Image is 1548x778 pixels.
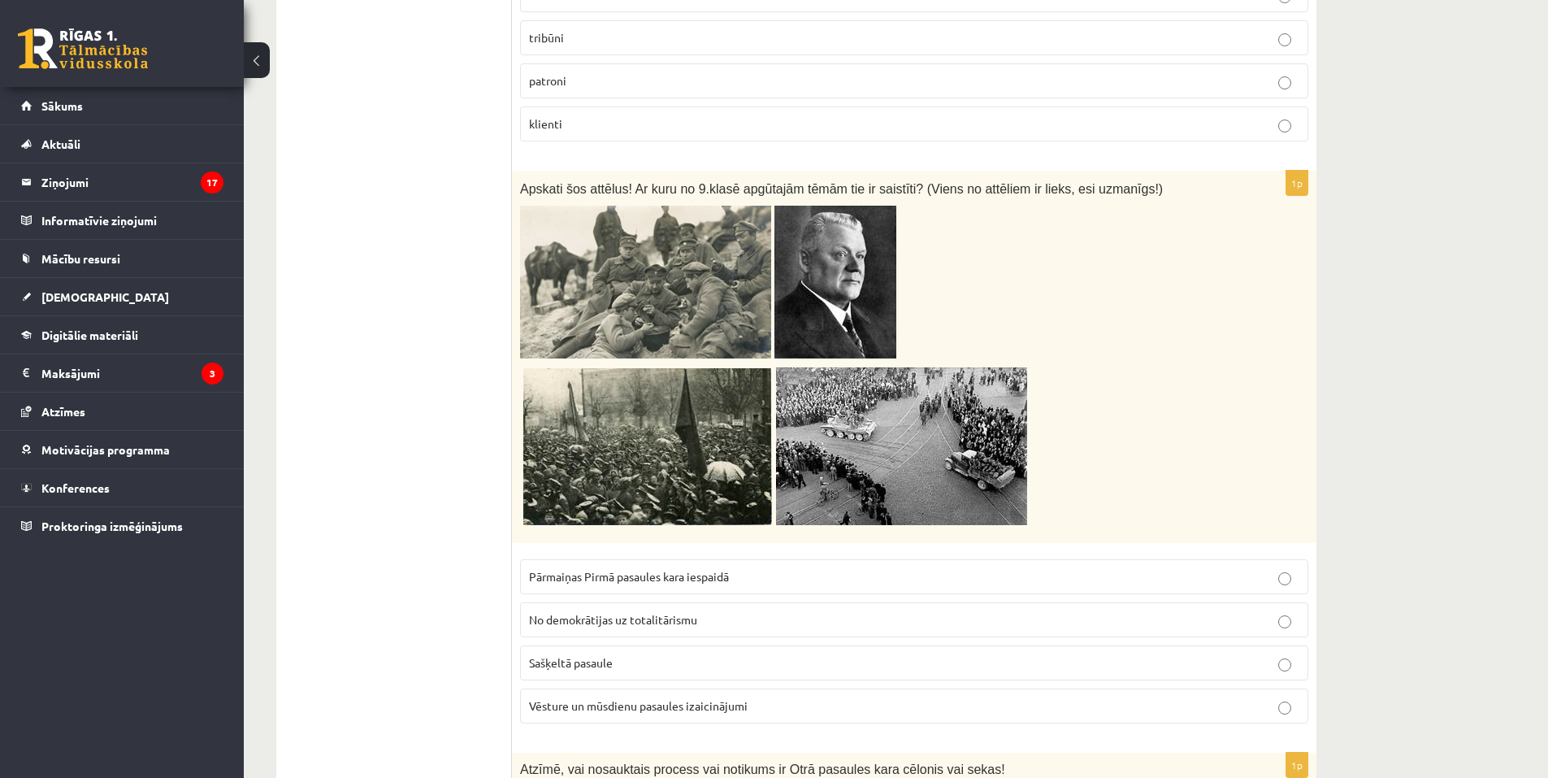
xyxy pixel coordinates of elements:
[1278,702,1291,715] input: Vēsture un mūsdienu pasaules izaicinājumi
[201,172,223,193] i: 17
[1278,120,1291,133] input: klienti
[776,367,1027,525] img: Speciālā izglītība. 9.2. No demokrātijas uz totalitārismu | Mācību plānošanas e-vide
[41,480,110,495] span: Konferences
[529,30,564,45] span: tribūni
[21,202,223,239] a: Informatīvie ziņojumi
[21,469,223,506] a: Konferences
[1286,752,1308,778] p: 1p
[18,28,148,69] a: Rīgas 1. Tālmācības vidusskola
[529,73,566,88] span: patroni
[41,137,80,151] span: Aktuāli
[529,569,729,584] span: Pārmaiņas Pirmā pasaules kara iespaidā
[41,202,223,239] legend: Informatīvie ziņojumi
[41,251,120,266] span: Mācību resursi
[520,182,1163,196] span: Apskati šos attēlus! Ar kuru no 9.klasē apgūtajām tēmām tie ir saistīti? (Viens no attēliem ir li...
[529,612,697,627] span: No demokrātijas uz totalitārismu
[21,431,223,468] a: Motivācijas programma
[1278,615,1291,628] input: No demokrātijas uz totalitārismu
[21,87,223,124] a: Sākums
[529,698,748,713] span: Vēsture un mūsdienu pasaules izaicinājumi
[41,519,183,533] span: Proktoringa izmēģinājums
[21,163,223,201] a: Ziņojumi17
[774,206,896,359] img: Attēls, kurā ir cilvēka seja, portrets, persona, apģērbs Apraksts ģenerēts automātiski
[529,116,562,131] span: klienti
[520,763,1005,776] span: Atzīmē, vai nosauktais process vai notikums ir Otrā pasaules kara cēlonis vai sekas!
[41,163,223,201] legend: Ziņojumi
[41,289,169,304] span: [DEMOGRAPHIC_DATA]
[529,655,613,670] span: Sašķeltā pasaule
[21,393,223,430] a: Atzīmes
[41,442,170,457] span: Motivācijas programma
[520,206,771,359] img: Attēls, kurā ir ārpus telpām, vīrietis, apģērbs, persona Apraksts ģenerēts automātiski
[523,368,772,525] img: Attēls, kurā ir ārpus telpām, melnbalts Apraksts ģenerēts automātiski
[1278,572,1291,585] input: Pārmaiņas Pirmā pasaules kara iespaidā
[21,354,223,392] a: Maksājumi3
[1278,658,1291,672] input: Sašķeltā pasaule
[21,507,223,545] a: Proktoringa izmēģinājums
[21,125,223,163] a: Aktuāli
[41,354,223,392] legend: Maksājumi
[1278,76,1291,89] input: patroni
[41,98,83,113] span: Sākums
[202,363,223,385] i: 3
[21,316,223,354] a: Digitālie materiāli
[21,240,223,277] a: Mācību resursi
[41,328,138,342] span: Digitālie materiāli
[21,278,223,315] a: [DEMOGRAPHIC_DATA]
[41,404,85,419] span: Atzīmes
[1286,170,1308,196] p: 1p
[1278,33,1291,46] input: tribūni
